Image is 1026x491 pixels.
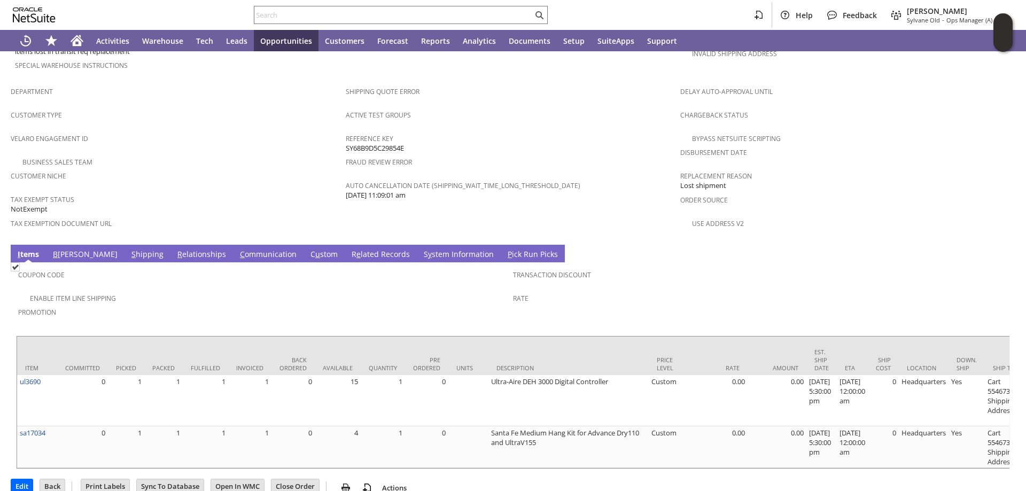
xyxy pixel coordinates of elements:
[496,364,641,372] div: Description
[279,356,307,372] div: Back Ordered
[271,426,315,468] td: 0
[226,36,247,46] span: Leads
[346,134,393,143] a: Reference Key
[11,111,62,120] a: Customer Type
[369,364,397,372] div: Quantity
[748,426,806,468] td: 0.00
[413,356,440,372] div: Pre Ordered
[985,375,1025,426] td: Cart 5546735: Shipping Address
[318,30,371,51] a: Customers
[680,181,726,191] span: Lost shipment
[597,36,634,46] span: SuiteApps
[957,356,977,372] div: Down. Ship
[814,348,829,372] div: Est. Ship Date
[502,30,557,51] a: Documents
[71,34,83,47] svg: Home
[680,148,747,157] a: Disbursement Date
[907,6,1007,16] span: [PERSON_NAME]
[64,30,90,51] a: Home
[563,36,585,46] span: Setup
[649,426,689,468] td: Custom
[25,364,49,372] div: Item
[19,34,32,47] svg: Recent Records
[591,30,641,51] a: SuiteApps
[38,30,64,51] div: Shortcuts
[236,364,263,372] div: Invoiced
[949,426,985,468] td: Yes
[108,426,144,468] td: 1
[557,30,591,51] a: Setup
[993,364,1017,372] div: Ship To
[405,375,448,426] td: 0
[899,426,949,468] td: Headquarters
[680,87,773,96] a: Delay Auto-Approval Until
[190,30,220,51] a: Tech
[371,30,415,51] a: Forecast
[907,16,940,24] span: Sylvane Old
[11,172,66,181] a: Customer Niche
[18,308,56,317] a: Promotion
[108,375,144,426] td: 1
[15,249,42,261] a: Items
[323,364,353,372] div: Available
[361,375,405,426] td: 1
[692,49,777,58] a: Invalid Shipping Address
[144,426,183,468] td: 1
[505,249,561,261] a: Pick Run Picks
[254,9,533,21] input: Search
[116,364,136,372] div: Picked
[346,87,419,96] a: Shipping Quote Error
[191,364,220,372] div: Fulfilled
[428,249,432,259] span: y
[142,36,183,46] span: Warehouse
[13,30,38,51] a: Recent Records
[30,294,116,303] a: Enable Item Line Shipping
[65,364,100,372] div: Committed
[13,7,56,22] svg: logo
[152,364,175,372] div: Packed
[689,426,748,468] td: 0.00
[488,375,649,426] td: Ultra-Aire DEH 3000 Digital Controller
[680,111,748,120] a: Chargeback Status
[53,249,58,259] span: B
[456,364,480,372] div: Units
[22,158,92,167] a: Business Sales Team
[649,375,689,426] td: Custom
[20,377,41,386] a: ul3690
[45,34,58,47] svg: Shortcuts
[271,375,315,426] td: 0
[421,36,450,46] span: Reports
[985,426,1025,468] td: Cart 5546735: Shipping Address
[183,426,228,468] td: 1
[237,249,299,261] a: Communication
[315,249,320,259] span: u
[868,375,899,426] td: 0
[456,30,502,51] a: Analytics
[11,195,74,204] a: Tax Exempt Status
[349,249,413,261] a: Related Records
[647,36,677,46] span: Support
[692,134,781,143] a: Bypass NetSuite Scripting
[488,426,649,468] td: Santa Fe Medium Hang Kit for Advance Dry110 and UltraV155
[228,426,271,468] td: 1
[57,426,108,468] td: 0
[845,364,860,372] div: ETA
[993,13,1013,52] iframe: Click here to launch Oracle Guided Learning Help Panel
[356,249,361,259] span: e
[843,10,877,20] span: Feedback
[11,134,88,143] a: Velaro Engagement ID
[50,249,120,261] a: B[PERSON_NAME]
[15,61,128,70] a: Special Warehouse Instructions
[90,30,136,51] a: Activities
[228,375,271,426] td: 1
[11,262,20,271] img: Checked
[361,426,405,468] td: 1
[806,426,837,468] td: [DATE] 5:30:00 pm
[993,33,1013,52] span: Oracle Guided Learning Widget. To move around, please hold and drag
[837,426,868,468] td: [DATE] 12:00:00 am
[196,36,213,46] span: Tech
[837,375,868,426] td: [DATE] 12:00:00 am
[405,426,448,468] td: 0
[692,219,744,228] a: Use Address V2
[129,249,166,261] a: Shipping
